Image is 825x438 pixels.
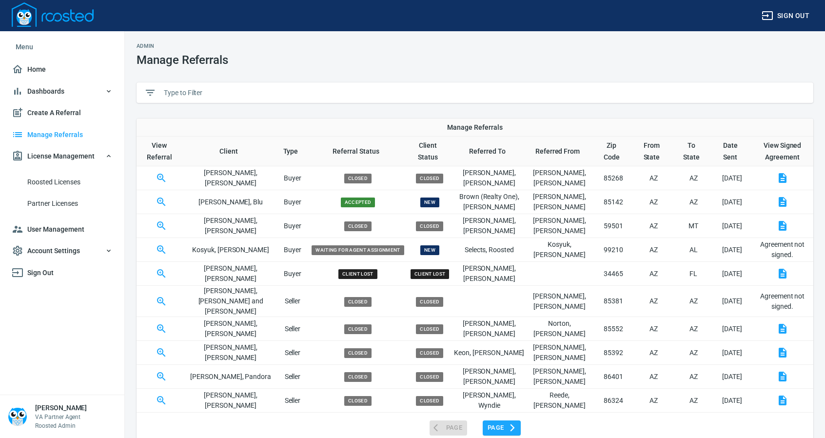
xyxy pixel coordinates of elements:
[416,174,443,183] span: Closed
[633,238,674,262] td: AZ
[8,193,117,215] a: Partner Licenses
[525,168,594,188] p: [PERSON_NAME] , [PERSON_NAME]
[12,223,113,236] span: User Management
[275,396,310,406] p: Seller
[633,389,674,413] td: AZ
[674,137,713,166] th: Toggle SortBy
[525,192,594,212] p: [PERSON_NAME] , [PERSON_NAME]
[713,348,751,358] p: [DATE]
[594,166,633,190] td: 85268
[416,324,443,334] span: Closed
[453,390,525,411] p: [PERSON_NAME] , Wyndie
[164,85,805,100] input: Type to Filter
[186,197,275,207] p: [PERSON_NAME] , Blu
[713,396,751,406] p: [DATE]
[594,262,633,286] td: 34465
[186,168,275,188] p: [PERSON_NAME] , [PERSON_NAME]
[713,173,751,183] p: [DATE]
[758,7,813,25] button: Sign out
[275,372,310,382] p: Seller
[488,422,516,434] span: Page
[416,297,443,307] span: Closed
[344,221,372,231] span: Closed
[12,150,113,162] span: License Management
[713,296,751,306] p: [DATE]
[674,190,713,214] td: AZ
[411,269,450,279] span: Client Lost
[137,119,813,137] th: Manage Referrals
[8,35,117,59] li: Menu
[674,262,713,286] td: FL
[594,190,633,214] td: 85142
[762,10,809,22] span: Sign out
[35,413,87,421] p: VA Partner Agent
[420,198,439,207] span: New
[633,262,674,286] td: AZ
[275,173,310,183] p: Buyer
[416,396,443,406] span: Closed
[12,129,113,141] span: Manage Referrals
[416,348,443,358] span: Closed
[633,214,674,238] td: AZ
[8,124,117,146] a: Manage Referrals
[137,43,228,49] h2: Admin
[137,53,228,67] h1: Manage Referrals
[453,168,525,188] p: [PERSON_NAME] , [PERSON_NAME]
[594,389,633,413] td: 86324
[8,59,117,80] a: Home
[594,286,633,317] td: 85381
[186,342,275,363] p: [PERSON_NAME] , [PERSON_NAME]
[674,166,713,190] td: AZ
[275,137,310,166] th: Toggle SortBy
[453,366,525,387] p: [PERSON_NAME] , [PERSON_NAME]
[633,137,674,166] th: Toggle SortBy
[8,102,117,124] a: Create A Referral
[12,2,94,27] img: Logo
[453,348,525,358] p: Keon , [PERSON_NAME]
[633,317,674,341] td: AZ
[633,190,674,214] td: AZ
[453,263,525,284] p: [PERSON_NAME] , [PERSON_NAME]
[674,341,713,365] td: AZ
[633,286,674,317] td: AZ
[341,198,375,207] span: Accepted
[453,192,525,212] p: Brown (Realty One) , [PERSON_NAME]
[186,137,275,166] th: Toggle SortBy
[186,245,275,255] p: Kosyuk , [PERSON_NAME]
[525,216,594,236] p: [PERSON_NAME] , [PERSON_NAME]
[525,390,594,411] p: Reede , [PERSON_NAME]
[344,324,372,334] span: Closed
[186,286,275,317] p: [PERSON_NAME] , [PERSON_NAME] and [PERSON_NAME]
[453,319,525,339] p: [PERSON_NAME] , [PERSON_NAME]
[12,63,113,76] span: Home
[633,341,674,365] td: AZ
[674,238,713,262] td: AL
[713,372,751,382] p: [DATE]
[275,269,310,279] p: Buyer
[8,407,27,426] img: Person
[8,262,117,284] a: Sign Out
[784,394,818,431] iframe: Chat
[8,219,117,240] a: User Management
[755,291,809,312] p: Agreement not signed.
[27,198,113,210] span: Partner Licenses
[310,137,406,166] th: Toggle SortBy
[344,396,372,406] span: Closed
[12,107,113,119] span: Create A Referral
[35,421,87,430] p: Roosted Admin
[713,137,751,166] th: Toggle SortBy
[186,372,275,382] p: [PERSON_NAME] , Pandora
[12,85,113,98] span: Dashboards
[674,317,713,341] td: AZ
[755,239,809,260] p: Agreement not signed.
[275,221,310,231] p: Buyer
[344,297,372,307] span: Closed
[12,267,113,279] span: Sign Out
[420,245,439,255] span: New
[594,317,633,341] td: 85552
[344,348,372,358] span: Closed
[186,263,275,284] p: [PERSON_NAME] , [PERSON_NAME]
[633,365,674,389] td: AZ
[275,324,310,334] p: Seller
[713,221,751,231] p: [DATE]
